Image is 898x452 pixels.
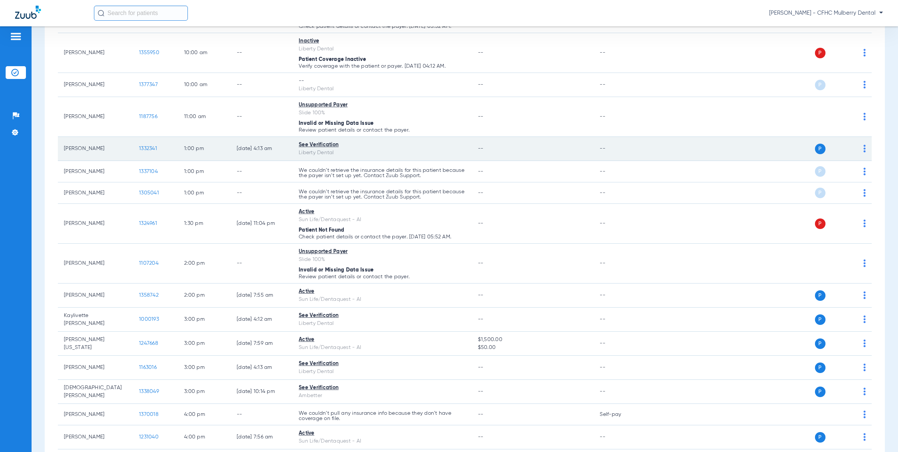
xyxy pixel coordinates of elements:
[299,77,466,85] div: --
[860,416,898,452] iframe: Chat Widget
[815,80,825,90] span: P
[863,168,866,175] img: group-dot-blue.svg
[478,190,484,196] span: --
[815,363,825,373] span: P
[178,161,231,182] td: 1:00 PM
[863,189,866,197] img: group-dot-blue.svg
[178,308,231,332] td: 3:00 PM
[58,332,133,356] td: [PERSON_NAME][US_STATE]
[139,389,159,394] span: 1338049
[299,228,344,233] span: Patient Not Found
[299,392,466,400] div: Ambetter
[299,384,466,392] div: See Verification
[299,101,466,109] div: Unsupported Payer
[58,137,133,161] td: [PERSON_NAME]
[299,109,466,117] div: Slide 100%
[478,114,484,119] span: --
[139,190,159,196] span: 1305041
[231,204,293,244] td: [DATE] 11:04 PM
[299,437,466,445] div: Sun Life/Dentaquest - AI
[139,221,157,226] span: 1324961
[178,97,231,137] td: 11:00 AM
[863,145,866,152] img: group-dot-blue.svg
[863,388,866,395] img: group-dot-blue.svg
[231,356,293,380] td: [DATE] 4:13 AM
[299,429,466,437] div: Active
[231,425,293,449] td: [DATE] 7:56 AM
[478,434,484,440] span: --
[139,365,157,370] span: 1163016
[815,218,825,229] span: P
[594,161,644,182] td: --
[594,97,644,137] td: --
[139,317,159,322] span: 1000193
[815,188,825,198] span: P
[815,48,825,58] span: P
[478,261,484,266] span: --
[231,308,293,332] td: [DATE] 4:12 AM
[58,73,133,97] td: [PERSON_NAME]
[299,248,466,256] div: Unsupported Payer
[594,308,644,332] td: --
[58,308,133,332] td: Kaylivette [PERSON_NAME]
[58,161,133,182] td: [PERSON_NAME]
[299,149,466,157] div: Liberty Dental
[139,82,158,87] span: 1377347
[478,293,484,298] span: --
[299,141,466,149] div: See Verification
[178,137,231,161] td: 1:00 PM
[478,146,484,151] span: --
[58,244,133,284] td: [PERSON_NAME]
[139,341,158,346] span: 1247668
[139,293,159,298] span: 1358742
[594,404,644,425] td: Self-pay
[58,182,133,204] td: [PERSON_NAME]
[769,9,883,17] span: [PERSON_NAME] - CFHC Mulberry Dental
[58,284,133,308] td: [PERSON_NAME]
[815,166,825,177] span: P
[478,336,588,344] span: $1,500.00
[231,137,293,161] td: [DATE] 4:13 AM
[478,169,484,174] span: --
[594,73,644,97] td: --
[299,85,466,93] div: Liberty Dental
[58,380,133,404] td: [DEMOGRAPHIC_DATA][PERSON_NAME]
[863,411,866,418] img: group-dot-blue.svg
[299,312,466,320] div: See Verification
[594,182,644,204] td: --
[178,204,231,244] td: 1:30 PM
[299,411,466,421] p: We couldn’t pull any insurance info because they don’t have coverage on file.
[178,284,231,308] td: 2:00 PM
[299,57,366,62] span: Patient Coverage Inactive
[863,291,866,299] img: group-dot-blue.svg
[178,404,231,425] td: 4:00 PM
[98,10,104,17] img: Search Icon
[58,356,133,380] td: [PERSON_NAME]
[139,114,157,119] span: 1187756
[594,356,644,380] td: --
[478,82,484,87] span: --
[594,332,644,356] td: --
[594,204,644,244] td: --
[58,97,133,137] td: [PERSON_NAME]
[299,37,466,45] div: Inactive
[231,182,293,204] td: --
[139,434,159,440] span: 1231040
[594,33,644,73] td: --
[299,208,466,216] div: Active
[139,412,159,417] span: 1370018
[231,380,293,404] td: [DATE] 10:14 PM
[478,221,484,226] span: --
[863,81,866,88] img: group-dot-blue.svg
[58,33,133,73] td: [PERSON_NAME]
[231,161,293,182] td: --
[863,315,866,323] img: group-dot-blue.svg
[231,73,293,97] td: --
[231,244,293,284] td: --
[10,32,22,41] img: hamburger-icon
[299,368,466,376] div: Liberty Dental
[58,404,133,425] td: [PERSON_NAME]
[594,244,644,284] td: --
[231,33,293,73] td: --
